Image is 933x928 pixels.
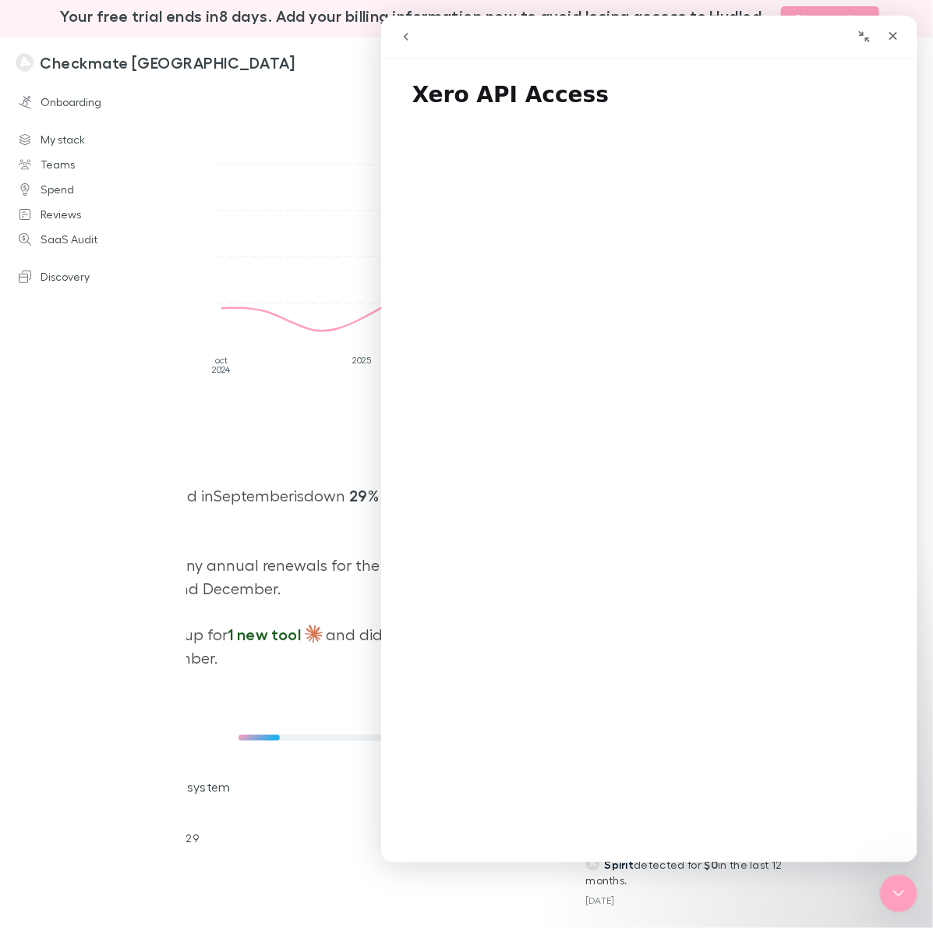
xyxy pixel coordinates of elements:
[212,364,231,374] tspan: 2024
[3,152,199,177] a: Teams
[6,44,305,81] a: Checkmate [GEOGRAPHIC_DATA]
[705,858,719,871] strong: $0
[3,202,199,227] a: Reviews
[781,6,879,31] a: Choose plan
[3,264,199,289] a: Discovery
[215,355,228,365] tspan: oct
[3,227,199,252] a: SaaS Audit
[304,625,323,643] img: images%2Flogos%2FMeN9IuXMAKbEZyec4vVDSkdPUWK2%2Fservices%2Fsrv_GHWxvonJlXAs0ZhVAmA2__1
[381,16,917,862] iframe: Intercom live chat
[3,127,199,152] a: My stack
[40,53,295,72] h3: Checkmate [GEOGRAPHIC_DATA]
[23,555,458,597] span: We haven’t detected any annual renewals for the months of October, November and December .
[60,6,762,31] h3: Your free trial ends in 8 days . Add your billing information now to avoid losing access to Hudled
[349,486,379,505] strong: 29%
[3,90,199,115] a: Onboarding
[23,625,484,667] span: Your company signed up for and didn’t cancel any subscriptions in September .
[352,355,371,365] tspan: 2025
[586,857,600,871] img: Spirit's Logo
[586,858,634,871] a: Spirit
[605,858,634,871] span: Spirit
[228,625,302,643] span: 1 new tool
[23,486,459,528] span: Your overall SaaS spend in September is down compared to August .
[586,888,786,907] div: [DATE]
[16,53,34,72] img: Checkmate New Zealand's Logo
[880,875,917,912] iframe: Intercom live chat
[586,857,786,888] p: detected for in the last 12 months.
[3,177,199,202] a: Spend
